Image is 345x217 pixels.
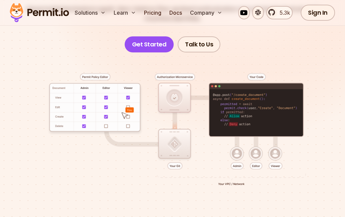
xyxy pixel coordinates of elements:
a: 5.3k [266,6,293,19]
button: Solutions [72,6,108,19]
span: 5.3k [276,9,290,17]
a: Sign In [301,5,335,21]
a: Pricing [141,6,164,19]
a: Get Started [125,36,174,52]
a: Docs [167,6,185,19]
button: Company [187,6,225,19]
button: Learn [111,6,139,19]
a: Talk to Us [178,36,220,52]
img: Permit logo [7,1,72,24]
